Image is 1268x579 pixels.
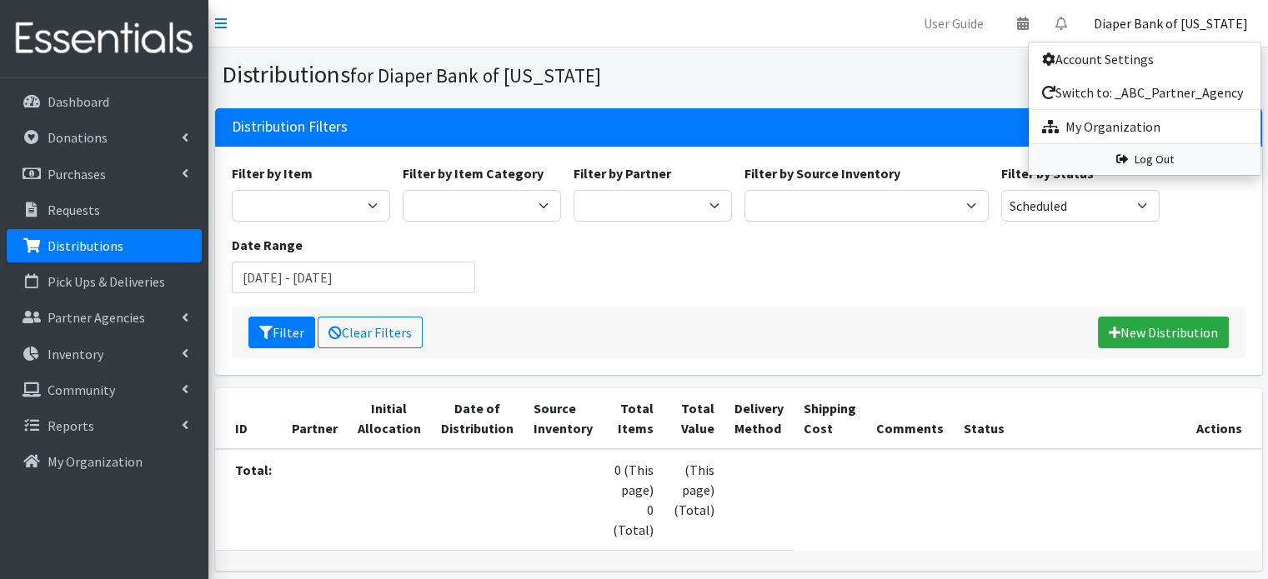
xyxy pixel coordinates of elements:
p: Inventory [48,346,103,362]
th: Partner [282,388,348,449]
label: Filter by Status [1001,163,1094,183]
label: Filter by Item [232,163,313,183]
p: Pick Ups & Deliveries [48,273,165,290]
a: Purchases [7,157,202,191]
a: Community [7,373,202,407]
th: Status [954,388,1015,449]
p: My Organization [48,453,143,470]
label: Filter by Source Inventory [744,163,900,183]
strong: Total: [235,462,272,478]
p: Community [48,382,115,398]
th: Total Value [664,388,724,449]
p: Dashboard [48,93,109,110]
p: Requests [48,202,100,218]
a: Requests [7,193,202,227]
th: Total Items [603,388,664,449]
a: Pick Ups & Deliveries [7,265,202,298]
small: for Diaper Bank of [US_STATE] [350,63,601,87]
a: My Organization [1029,110,1260,143]
a: User Guide [910,7,997,40]
th: Source Inventory [524,388,603,449]
a: Dashboard [7,85,202,118]
a: Distributions [7,229,202,262]
td: (This page) (Total) [664,449,724,551]
a: Switch to: _ABC_Partner_Agency [1029,76,1260,109]
a: Partner Agencies [7,301,202,334]
th: Shipping Cost [794,388,866,449]
a: Donations [7,121,202,154]
th: Delivery Method [724,388,794,449]
td: 0 (This page) 0 (Total) [603,449,664,551]
th: Initial Allocation [348,388,431,449]
h1: Distributions [222,60,733,89]
a: Reports [7,409,202,442]
th: Date of Distribution [431,388,524,449]
a: Diaper Bank of [US_STATE] [1080,7,1261,40]
p: Partner Agencies [48,309,145,326]
th: Comments [866,388,954,449]
label: Filter by Partner [574,163,671,183]
a: Clear Filters [318,317,423,348]
a: Log Out [1029,144,1260,175]
input: January 1, 2011 - December 31, 2011 [232,262,476,293]
a: New Distribution [1098,317,1229,348]
th: Actions [1015,388,1262,449]
p: Purchases [48,166,106,182]
button: Filter [248,317,315,348]
a: Account Settings [1029,42,1260,76]
p: Donations [48,129,108,146]
a: Inventory [7,337,202,371]
p: Distributions [48,237,123,254]
label: Date Range [232,235,303,255]
p: Reports [48,417,94,434]
a: My Organization [7,445,202,478]
label: Filter by Item Category [403,163,544,183]
th: ID [215,388,282,449]
img: HumanEssentials [7,11,202,67]
h3: Distribution Filters [232,118,348,136]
